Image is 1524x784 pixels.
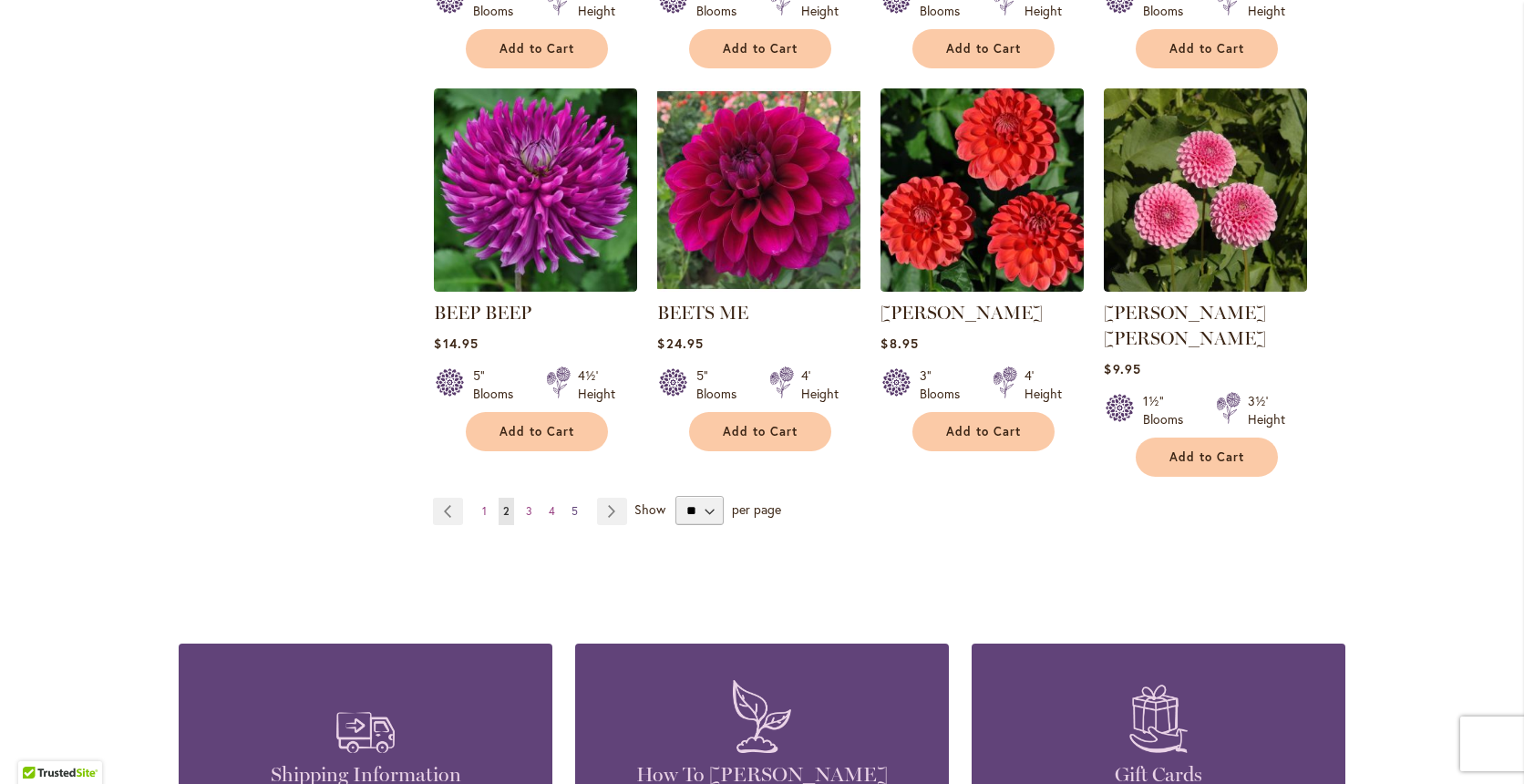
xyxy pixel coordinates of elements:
span: 4 [549,504,555,518]
span: 1 [482,504,487,518]
span: per page [732,500,781,518]
div: 4' Height [801,366,839,403]
button: Add to Cart [912,412,1055,451]
button: Add to Cart [689,29,831,68]
span: 2 [503,504,510,518]
span: $24.95 [657,335,703,352]
a: 5 [567,498,582,525]
button: Add to Cart [466,412,608,451]
a: [PERSON_NAME] [PERSON_NAME] [1104,302,1266,349]
img: BENJAMIN MATTHEW [880,88,1084,292]
button: Add to Cart [466,29,608,68]
span: Add to Cart [946,424,1021,439]
a: 4 [544,498,560,525]
a: BETTY ANNE [1104,278,1307,295]
span: Add to Cart [499,41,574,57]
span: Add to Cart [1169,41,1244,57]
span: Add to Cart [723,424,798,439]
button: Add to Cart [1136,29,1278,68]
span: Add to Cart [946,41,1021,57]
button: Add to Cart [912,29,1055,68]
div: 4½' Height [578,366,615,403]
span: Add to Cart [499,424,574,439]
button: Add to Cart [1136,438,1278,477]
a: [PERSON_NAME] [880,302,1043,324]
a: BEETS ME [657,278,860,295]
span: Add to Cart [723,41,798,57]
div: 3½' Height [1248,392,1285,428]
a: BENJAMIN MATTHEW [880,278,1084,295]
a: BEEP BEEP [434,302,531,324]
iframe: Launch Accessibility Center [14,719,65,770]
button: Add to Cart [689,412,831,451]
div: 1½" Blooms [1143,392,1194,428]
span: Show [634,500,665,518]
div: 5" Blooms [696,366,747,403]
span: Add to Cart [1169,449,1244,465]
div: 3" Blooms [920,366,971,403]
span: 3 [526,504,532,518]
a: BEETS ME [657,302,748,324]
a: 3 [521,498,537,525]
span: $14.95 [434,335,478,352]
div: 5" Blooms [473,366,524,403]
div: 4' Height [1025,366,1062,403]
img: BEETS ME [657,88,860,292]
span: $9.95 [1104,360,1140,377]
a: 1 [478,498,491,525]
img: BETTY ANNE [1104,88,1307,292]
span: 5 [571,504,578,518]
img: BEEP BEEP [434,88,637,292]
span: $8.95 [880,335,918,352]
a: BEEP BEEP [434,278,637,295]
